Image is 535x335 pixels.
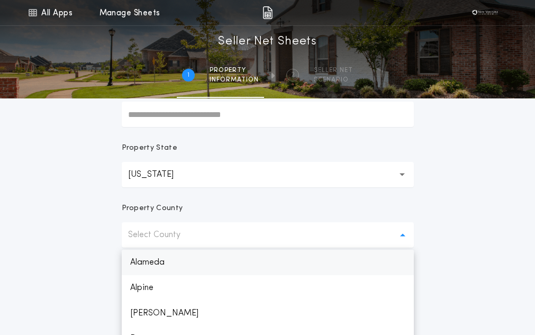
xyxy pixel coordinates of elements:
button: Select County [122,222,414,248]
h2: 2 [291,71,295,79]
span: information [210,76,259,84]
p: Property County [122,203,183,214]
p: [PERSON_NAME] [122,301,414,326]
span: SELLER NET [314,66,353,75]
p: Alameda [122,250,414,275]
p: Select County [128,229,197,241]
span: Property [210,66,259,75]
img: img [262,6,273,19]
h2: 1 [187,71,189,79]
span: SCENARIO [314,76,353,84]
p: Property State [122,143,177,153]
h1: Seller Net Sheets [218,33,317,50]
p: [US_STATE] [128,168,191,181]
button: [US_STATE] [122,162,414,187]
img: vs-icon [469,7,501,18]
p: Alpine [122,275,414,301]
